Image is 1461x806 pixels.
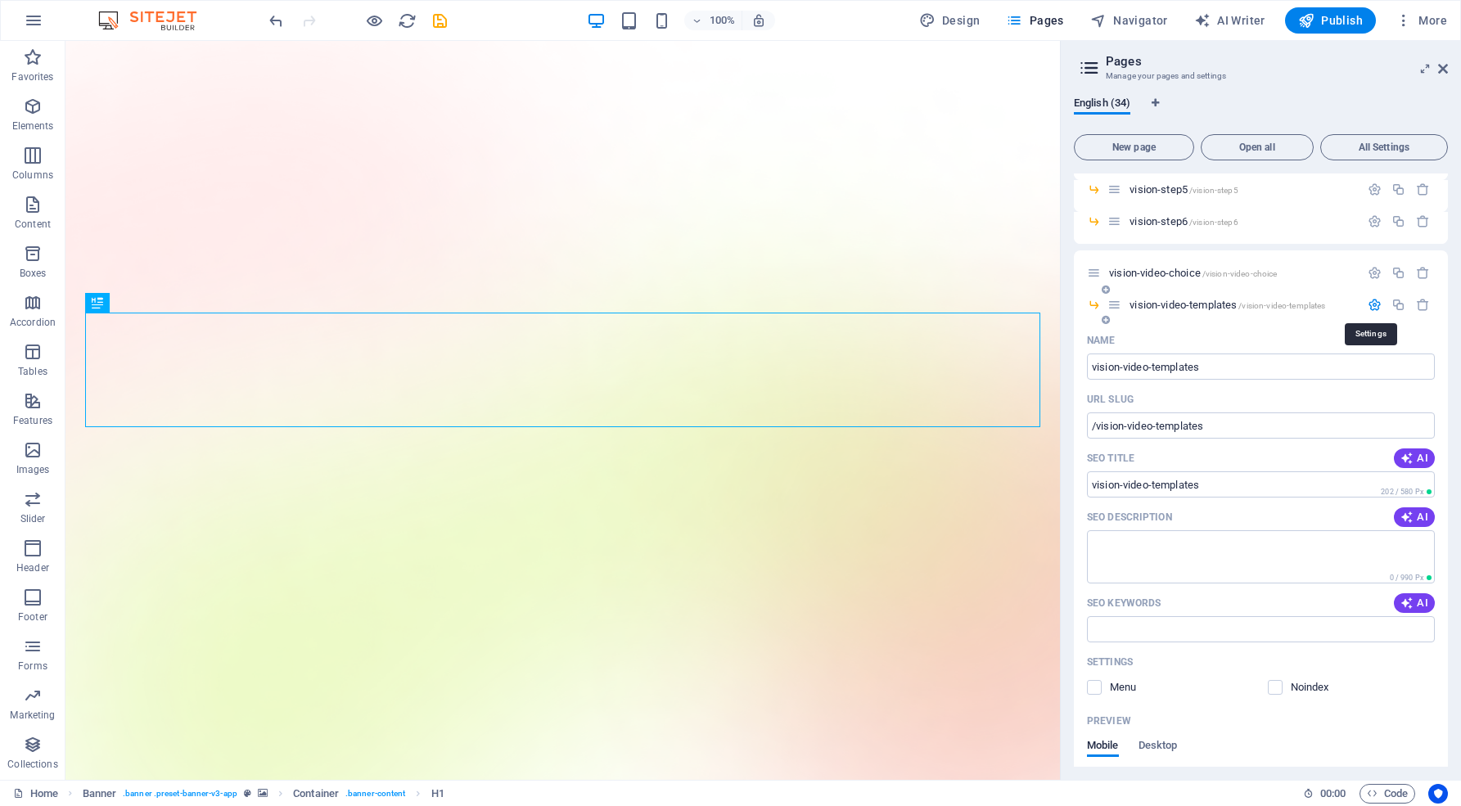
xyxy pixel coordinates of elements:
span: : [1332,787,1334,799]
button: reload [397,11,417,30]
h3: Manage your pages and settings [1106,69,1415,83]
button: New page [1074,134,1194,160]
span: Design [919,12,981,29]
p: SEO Title [1087,452,1134,465]
span: 202 / 580 Px [1381,488,1423,496]
p: Header [16,561,49,574]
p: Favorites [11,70,53,83]
span: /vision-step6 [1189,218,1238,227]
span: Open all [1208,142,1306,152]
div: Remove [1416,298,1430,312]
label: The text in search results and social media [1087,511,1172,524]
button: Open all [1201,134,1314,160]
span: . banner .preset-banner-v3-app [123,784,237,804]
p: URL SLUG [1087,393,1134,406]
button: save [430,11,449,30]
span: More [1396,12,1447,29]
p: Settings [1087,655,1133,669]
input: Last part of the URL for this page [1087,412,1435,439]
p: Collections [7,758,57,771]
a: Click to cancel selection. Double-click to open Pages [13,784,58,804]
button: AI [1394,507,1435,527]
p: Tables [18,365,47,378]
div: Duplicate [1391,298,1405,312]
div: Settings [1368,182,1382,196]
span: All Settings [1328,142,1441,152]
input: The page title in search results and browser tabs [1087,471,1435,498]
button: Usercentrics [1428,784,1448,804]
span: AI [1400,452,1428,465]
span: 0 / 990 Px [1390,574,1423,582]
div: Design (Ctrl+Alt+Y) [913,7,987,34]
div: Duplicate [1391,214,1405,228]
button: Publish [1285,7,1376,34]
p: Forms [18,660,47,673]
button: AI [1394,448,1435,468]
span: Click to select. Double-click to edit [431,784,444,804]
button: Design [913,7,987,34]
span: Navigator [1090,12,1168,29]
div: vision-step5/vision-step5 [1125,184,1360,195]
h6: 100% [709,11,735,30]
span: 00 00 [1320,784,1346,804]
span: Click to open page [1130,299,1325,311]
img: Editor Logo [94,11,217,30]
textarea: The text in search results and social media [1087,530,1435,583]
p: Images [16,463,50,476]
span: AI [1400,597,1428,610]
span: Click to open page [1109,267,1277,279]
label: The page title in search results and browser tabs [1087,452,1134,465]
p: SEO Description [1087,511,1172,524]
p: Marketing [10,709,55,722]
p: Features [13,414,52,427]
div: Remove [1416,182,1430,196]
p: Instruct search engines to exclude this page from search results. [1291,680,1344,695]
p: Preview of your page in search results [1087,714,1131,727]
button: Navigator [1084,7,1175,34]
span: Mobile [1087,736,1119,759]
i: On resize automatically adjust zoom level to fit chosen device. [751,13,766,28]
div: vision-video-templates/vision-video-templates [1125,299,1360,310]
span: Click to open page [1130,215,1238,227]
p: Name [1087,334,1115,347]
button: All Settings [1320,134,1448,160]
p: SEO Keywords [1087,597,1161,610]
button: 100% [684,11,742,30]
span: Pages [1006,12,1063,29]
div: Settings [1368,266,1382,280]
span: AI [1400,511,1428,524]
span: /vision-step5 [1189,186,1238,195]
button: AI [1394,593,1435,613]
p: Boxes [20,267,47,280]
span: /vision-video-templates [1238,301,1325,310]
button: AI Writer [1188,7,1272,34]
div: Language Tabs [1074,97,1448,128]
span: Desktop [1139,736,1178,759]
button: Code [1360,784,1415,804]
div: Remove [1416,214,1430,228]
div: Duplicate [1391,182,1405,196]
p: Content [15,218,51,231]
span: Code [1367,784,1408,804]
div: vision-step6/vision-step6 [1125,216,1360,227]
span: Calculated pixel length in search results [1378,486,1435,498]
p: Define if you want this page to be shown in auto-generated navigation. [1110,680,1163,695]
h6: Session time [1303,784,1346,804]
p: Elements [12,119,54,133]
i: This element contains a background [258,789,268,798]
span: . banner-content [345,784,405,804]
i: This element is a customizable preset [244,789,251,798]
p: Accordion [10,316,56,329]
div: Remove [1416,266,1430,280]
div: Settings [1368,214,1382,228]
button: More [1389,7,1454,34]
span: Click to select. Double-click to edit [293,784,339,804]
i: Save (Ctrl+S) [431,11,449,30]
span: AI Writer [1194,12,1265,29]
nav: breadcrumb [83,784,444,804]
h2: Pages [1106,54,1448,69]
div: Preview [1087,739,1177,770]
i: Undo: Change pages (Ctrl+Z) [267,11,286,30]
span: /vision-video-choice [1202,269,1278,278]
div: vision-video-choice/vision-video-choice [1104,268,1360,278]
